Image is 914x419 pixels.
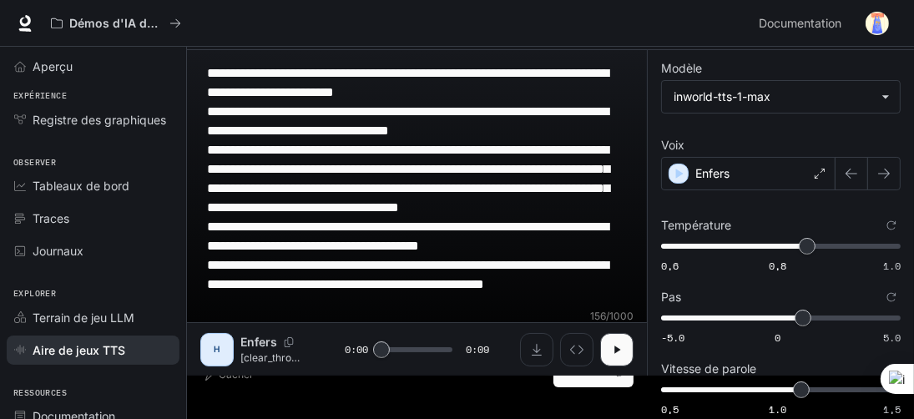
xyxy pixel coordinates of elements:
[661,138,684,152] font: Voix
[43,7,189,40] button: Tous les espaces de travail
[7,236,179,265] a: Journaux
[661,218,731,232] font: Température
[661,402,679,416] font: 0,5
[13,288,56,299] font: Explorer
[661,290,681,304] font: Pas
[33,59,73,73] font: Aperçu
[466,342,489,356] font: 0:09
[661,61,702,75] font: Modèle
[661,361,756,376] font: Vitesse de parole
[7,336,179,365] a: Aire de jeux TTS
[882,360,901,378] button: Réinitialiser aux paramètres par défaut
[13,90,67,101] font: Expérience
[33,211,69,225] font: Traces
[13,157,56,168] font: Observer
[695,166,730,180] font: Enfers
[33,244,83,258] font: Journaux
[33,343,125,357] font: Aire de jeux TTS
[661,331,684,345] font: -5.0
[759,16,841,30] font: Documentation
[7,204,179,233] a: Traces
[33,179,129,193] font: Tableaux de bord
[560,333,593,366] button: Inspecter
[33,113,166,127] font: Registre des graphiques
[883,402,901,416] font: 1,5
[752,7,854,40] a: Documentation
[7,52,179,81] a: Aperçu
[882,288,901,306] button: Réinitialiser aux paramètres par défaut
[520,333,553,366] button: Télécharger l'audio
[7,105,179,134] a: Registre des graphiques
[345,342,368,356] font: 0:00
[882,216,901,235] button: Réinitialiser aux paramètres par défaut
[277,337,300,347] button: Copier l'identifiant vocal
[7,171,179,200] a: Tableaux de bord
[861,7,894,40] button: Avatar de l'utilisateur
[674,89,770,103] font: inworld-tts-1-max
[215,344,220,354] font: H
[69,16,250,30] font: Démos d'IA dans le monde réel
[883,331,901,345] font: 5.0
[662,81,900,113] div: inworld-tts-1-max
[7,303,179,332] a: Terrain de jeu LLM
[775,331,780,345] font: 0
[769,259,786,273] font: 0,8
[240,335,277,349] font: Enfers
[661,259,679,273] font: 0,6
[769,402,786,416] font: 1.0
[33,310,134,325] font: Terrain de jeu LLM
[866,12,889,35] img: Avatar de l'utilisateur
[883,259,901,273] font: 1.0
